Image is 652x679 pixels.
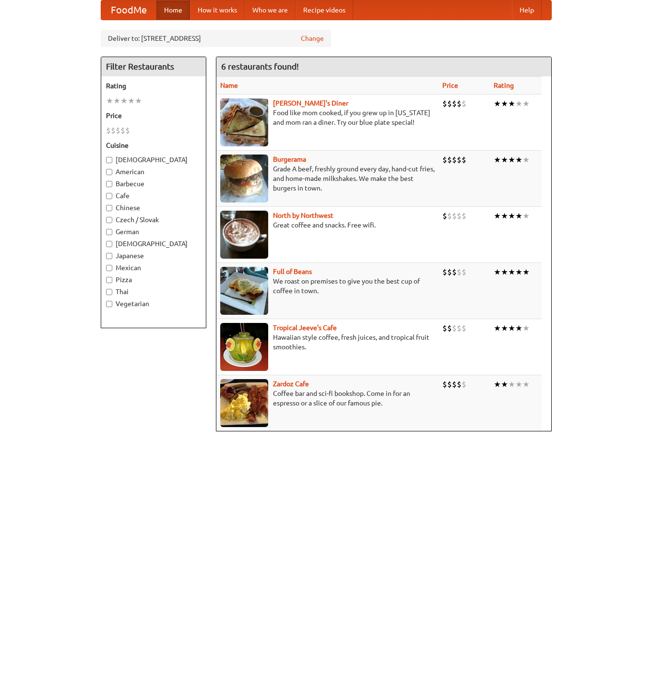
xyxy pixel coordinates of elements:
[106,155,201,165] label: [DEMOGRAPHIC_DATA]
[457,211,462,221] li: $
[220,108,435,127] p: Food like mom cooked, if you grew up in [US_STATE] and mom ran a diner. Try our blue plate special!
[447,379,452,390] li: $
[522,155,530,165] li: ★
[508,379,515,390] li: ★
[501,98,508,109] li: ★
[522,379,530,390] li: ★
[452,379,457,390] li: $
[106,169,112,175] input: American
[515,155,522,165] li: ★
[462,323,466,334] li: $
[106,265,112,271] input: Mexican
[501,267,508,277] li: ★
[113,95,120,106] li: ★
[220,389,435,408] p: Coffee bar and sci-fi bookshop. Come in for an espresso or a slice of our famous pie.
[522,267,530,277] li: ★
[220,211,268,259] img: north.jpg
[106,95,113,106] li: ★
[442,155,447,165] li: $
[106,141,201,150] h5: Cuisine
[101,57,206,76] h4: Filter Restaurants
[220,267,268,315] img: beans.jpg
[106,215,201,225] label: Czech / Slovak
[508,211,515,221] li: ★
[296,0,353,20] a: Recipe videos
[515,323,522,334] li: ★
[220,220,435,230] p: Great coffee and snacks. Free wifi.
[457,98,462,109] li: $
[273,155,306,163] a: Burgerama
[452,155,457,165] li: $
[220,276,435,296] p: We roast on premises to give you the best cup of coffee in town.
[442,98,447,109] li: $
[462,379,466,390] li: $
[106,301,112,307] input: Vegetarian
[447,155,452,165] li: $
[501,211,508,221] li: ★
[125,125,130,136] li: $
[106,167,201,177] label: American
[106,241,112,247] input: [DEMOGRAPHIC_DATA]
[508,98,515,109] li: ★
[220,155,268,203] img: burgerama.jpg
[135,95,142,106] li: ★
[442,323,447,334] li: $
[106,253,112,259] input: Japanese
[273,324,337,332] b: Tropical Jeeve's Cafe
[220,164,435,193] p: Grade A beef, freshly ground every day, hand-cut fries, and home-made milkshakes. We make the bes...
[106,125,111,136] li: $
[457,323,462,334] li: $
[106,203,201,213] label: Chinese
[457,155,462,165] li: $
[508,267,515,277] li: ★
[273,268,312,275] a: Full of Beans
[515,98,522,109] li: ★
[452,211,457,221] li: $
[101,30,331,47] div: Deliver to: [STREET_ADDRESS]
[462,155,466,165] li: $
[273,380,309,388] b: Zardoz Cafe
[501,323,508,334] li: ★
[190,0,245,20] a: How it works
[106,217,112,223] input: Czech / Slovak
[447,267,452,277] li: $
[106,289,112,295] input: Thai
[106,239,201,249] label: [DEMOGRAPHIC_DATA]
[106,287,201,297] label: Thai
[156,0,190,20] a: Home
[512,0,542,20] a: Help
[273,99,348,107] a: [PERSON_NAME]'s Diner
[106,263,201,273] label: Mexican
[220,82,238,89] a: Name
[221,62,299,71] ng-pluralize: 6 restaurants found!
[494,323,501,334] li: ★
[457,379,462,390] li: $
[128,95,135,106] li: ★
[508,155,515,165] li: ★
[245,0,296,20] a: Who we are
[515,267,522,277] li: ★
[452,323,457,334] li: $
[116,125,120,136] li: $
[106,251,201,261] label: Japanese
[501,379,508,390] li: ★
[106,81,201,91] h5: Rating
[494,267,501,277] li: ★
[462,98,466,109] li: $
[220,379,268,427] img: zardoz.jpg
[515,211,522,221] li: ★
[106,111,201,120] h5: Price
[515,379,522,390] li: ★
[106,227,201,237] label: German
[462,267,466,277] li: $
[462,211,466,221] li: $
[220,323,268,371] img: jeeves.jpg
[457,267,462,277] li: $
[447,98,452,109] li: $
[508,323,515,334] li: ★
[101,0,156,20] a: FoodMe
[442,82,458,89] a: Price
[106,191,201,201] label: Cafe
[494,82,514,89] a: Rating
